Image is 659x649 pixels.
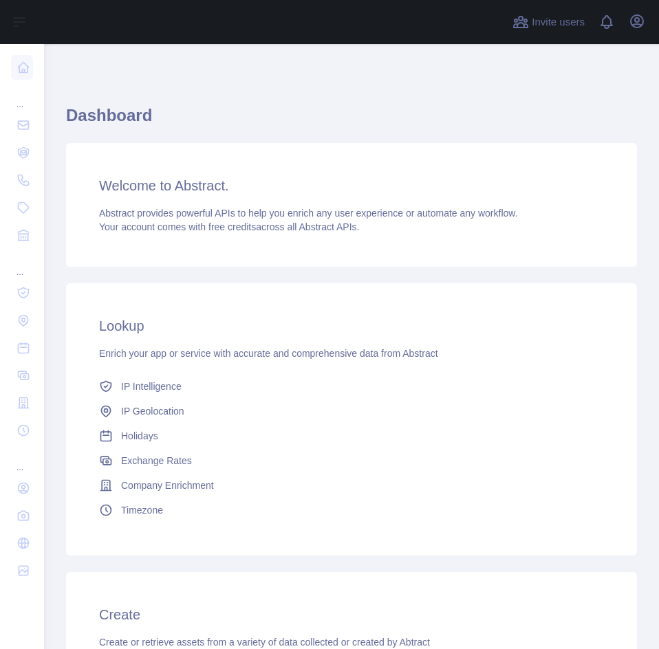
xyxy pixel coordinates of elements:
span: Invite users [532,14,585,30]
span: IP Geolocation [121,404,184,418]
span: Create or retrieve assets from a variety of data collected or created by Abtract [99,637,430,648]
span: Enrich your app or service with accurate and comprehensive data from Abstract [99,348,438,359]
span: Holidays [121,429,158,443]
span: IP Intelligence [121,379,182,393]
span: Exchange Rates [121,454,192,467]
h3: Welcome to Abstract. [99,176,604,195]
h3: Lookup [99,316,604,335]
span: Abstract provides powerful APIs to help you enrich any user experience or automate any workflow. [99,208,518,219]
span: Company Enrichment [121,478,214,492]
a: Holidays [94,423,609,448]
div: ... [11,82,33,110]
div: ... [11,250,33,278]
button: Invite users [510,11,587,33]
a: Exchange Rates [94,448,609,473]
h3: Create [99,605,604,624]
div: ... [11,445,33,473]
span: Your account comes with across all Abstract APIs. [99,221,359,232]
span: free credits [208,221,256,232]
span: Timezone [121,503,163,517]
h1: Dashboard [66,104,637,137]
a: Timezone [94,498,609,522]
a: Company Enrichment [94,473,609,498]
a: IP Geolocation [94,399,609,423]
a: IP Intelligence [94,374,609,399]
